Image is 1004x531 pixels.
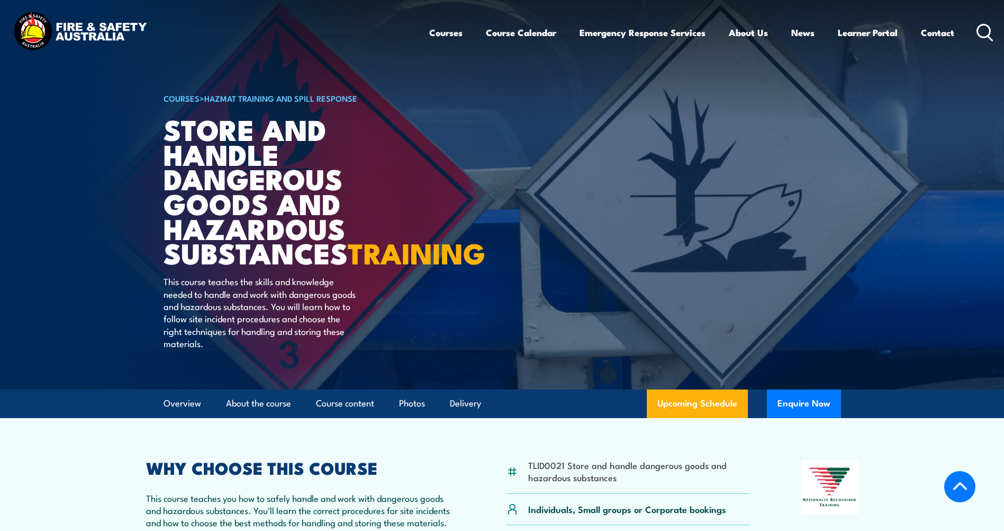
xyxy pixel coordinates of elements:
p: Individuals, Small groups or Corporate bookings [528,503,726,515]
a: Upcoming Schedule [647,390,748,418]
li: TLID0021 Store and handle dangerous goods and hazardous substances [528,459,750,484]
a: Courses [429,19,463,47]
h6: > [164,92,425,104]
a: Overview [164,390,201,418]
a: Learner Portal [838,19,898,47]
a: Course Calendar [486,19,556,47]
p: This course teaches you how to safely handle and work with dangerous goods and hazardous substanc... [146,492,455,529]
p: This course teaches the skills and knowledge needed to handle and work with dangerous goods and h... [164,275,357,349]
a: About the course [226,390,291,418]
a: Delivery [450,390,481,418]
h1: Store And Handle Dangerous Goods and Hazardous Substances [164,117,425,265]
strong: TRAINING [348,230,485,274]
a: Emergency Response Services [580,19,705,47]
a: Course content [316,390,374,418]
img: Nationally Recognised Training logo. [801,460,858,514]
a: Contact [921,19,954,47]
a: About Us [729,19,768,47]
a: News [791,19,815,47]
a: Photos [399,390,425,418]
button: Enquire Now [767,390,841,418]
a: COURSES [164,92,200,104]
h2: WHY CHOOSE THIS COURSE [146,460,455,475]
a: HAZMAT Training and Spill Response [204,92,357,104]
